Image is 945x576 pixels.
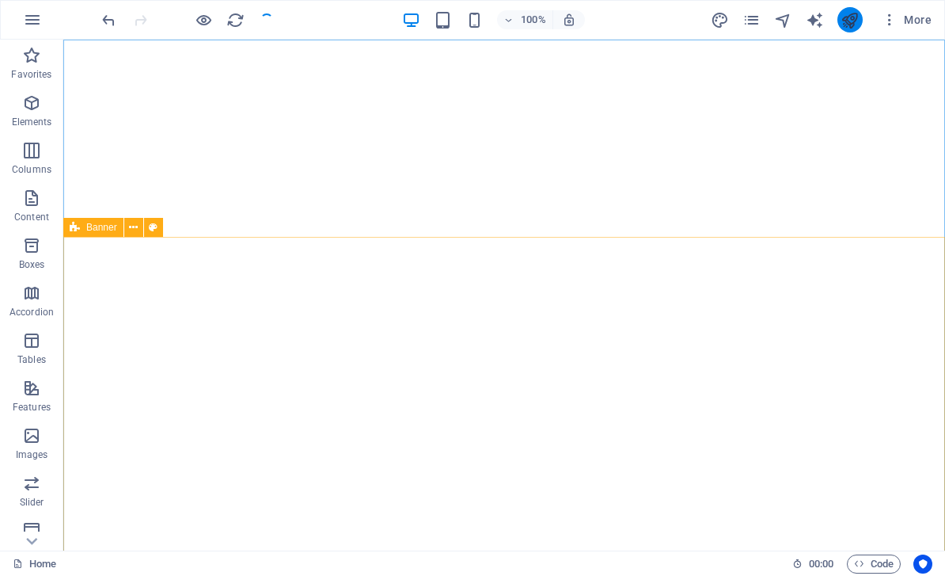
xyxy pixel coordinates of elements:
button: Code [847,555,901,574]
i: AI Writer [806,11,824,29]
i: Pages (Ctrl+Alt+S) [742,11,761,29]
button: undo [99,10,118,29]
p: Content [14,211,49,223]
i: Reload page [226,11,245,29]
p: Columns [12,163,51,176]
i: Publish [841,11,859,29]
p: Slider [20,496,44,509]
p: Boxes [19,258,45,271]
p: Images [16,448,48,461]
button: navigator [774,10,793,29]
i: Navigator [774,11,792,29]
button: Usercentrics [913,555,932,574]
h6: 100% [521,10,546,29]
p: Features [13,401,51,414]
a: Click to cancel selection. Double-click to open Pages [13,555,56,574]
i: On resize automatically adjust zoom level to fit chosen device. [562,13,576,27]
button: More [875,7,938,32]
i: Undo: Change menu items (Ctrl+Z) [100,11,118,29]
span: Banner [86,223,117,232]
i: Design (Ctrl+Alt+Y) [711,11,729,29]
span: Code [854,555,894,574]
button: design [711,10,730,29]
button: Click here to leave preview mode and continue editing [194,10,213,29]
p: Accordion [9,306,54,319]
span: More [882,12,932,28]
button: pages [742,10,761,29]
button: reload [226,10,245,29]
p: Favorites [11,68,51,81]
span: : [820,558,822,570]
button: text_generator [806,10,825,29]
span: 00 00 [809,555,833,574]
button: 100% [497,10,553,29]
button: publish [837,7,863,32]
p: Tables [17,353,46,366]
h6: Session time [792,555,834,574]
p: Elements [12,116,52,128]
